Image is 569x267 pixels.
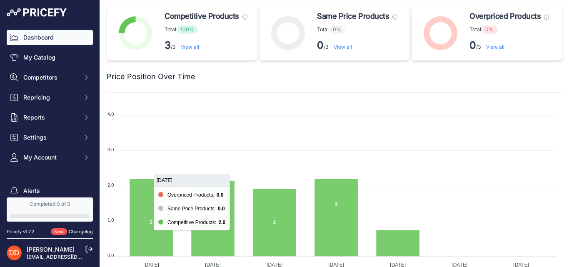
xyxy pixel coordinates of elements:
[7,197,93,222] a: Completed 0 of 3
[469,10,541,22] span: Overpriced Products
[51,228,67,235] span: New
[7,228,35,235] div: Pricefy v1.7.2
[469,39,549,52] p: /3
[23,93,78,102] span: Repricing
[165,39,171,51] strong: 3
[27,246,75,253] a: [PERSON_NAME]
[107,217,114,222] tspan: 1.0
[107,112,114,117] tspan: 4.0
[486,44,504,50] a: View all
[7,183,93,198] a: Alerts
[165,25,247,34] p: Total
[317,10,389,22] span: Same Price Products
[7,110,93,125] button: Reports
[23,153,78,162] span: My Account
[69,229,93,235] a: Changelog
[23,113,78,122] span: Reports
[107,71,195,82] h2: Price Position Over Time
[165,39,247,52] p: /3
[181,44,199,50] a: View all
[481,25,498,34] span: 0%
[7,150,93,165] button: My Account
[7,70,93,85] button: Competitors
[7,130,93,145] button: Settings
[7,30,93,45] a: Dashboard
[7,50,93,65] a: My Catalog
[27,254,114,260] a: [EMAIL_ADDRESS][DOMAIN_NAME]
[107,147,114,152] tspan: 3.0
[7,90,93,105] button: Repricing
[329,25,345,34] span: 0%
[317,39,324,51] strong: 0
[107,253,114,258] tspan: 0.0
[7,30,93,230] nav: Sidebar
[23,73,78,82] span: Competitors
[176,25,198,34] span: 100%
[165,10,239,22] span: Competitive Products
[10,201,90,207] div: Completed 0 of 3
[317,39,397,52] p: /3
[107,182,114,187] tspan: 2.0
[334,44,352,50] a: View all
[23,133,78,142] span: Settings
[317,25,397,34] p: Total
[7,8,67,17] img: Pricefy Logo
[469,39,476,51] strong: 0
[469,25,549,34] p: Total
